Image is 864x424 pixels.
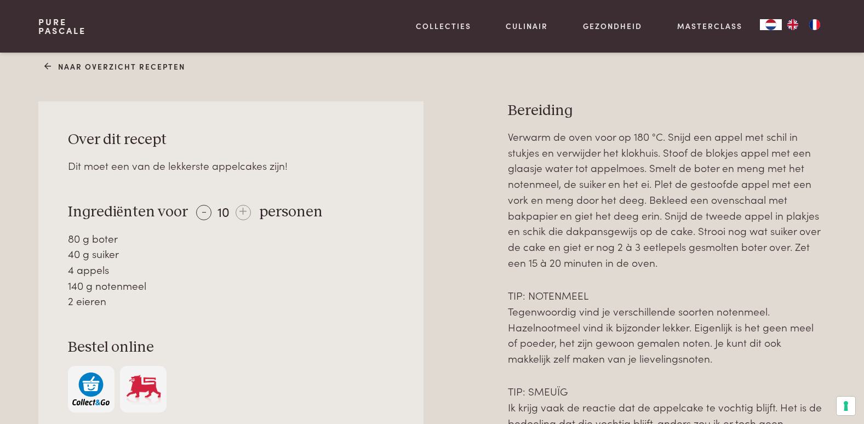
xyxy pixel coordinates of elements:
div: - [196,205,211,220]
a: Naar overzicht recepten [44,61,185,72]
h3: Over dit recept [68,130,394,150]
a: NL [760,19,782,30]
div: 2 eieren [68,293,394,309]
p: Verwarm de oven voor op 180 °C. Snijd een appel met schil in stukjes en verwijder het klokhuis. S... [508,129,826,270]
aside: Language selected: Nederlands [760,19,826,30]
a: EN [782,19,804,30]
img: c308188babc36a3a401bcb5cb7e020f4d5ab42f7cacd8327e500463a43eeb86c.svg [72,373,110,406]
div: 140 g notenmeel [68,278,394,294]
img: Delhaize [125,373,162,406]
a: Culinair [506,20,548,32]
span: 10 [218,202,230,220]
h3: Bestel online [68,338,394,357]
div: Language [760,19,782,30]
a: Masterclass [677,20,742,32]
a: FR [804,19,826,30]
span: personen [259,204,323,220]
h3: Bereiding [508,101,826,121]
div: 4 appels [68,262,394,278]
a: PurePascale [38,18,86,35]
p: TIP: NOTENMEEL Tegenwoordig vind je verschillende soorten notenmeel. Hazelnootmeel vind ik bijzon... [508,288,826,366]
div: 80 g boter [68,231,394,247]
button: Uw voorkeuren voor toestemming voor trackingtechnologieën [837,397,855,415]
span: Ingrediënten voor [68,204,188,220]
div: 40 g suiker [68,246,394,262]
a: Gezondheid [583,20,642,32]
ul: Language list [782,19,826,30]
div: Dit moet een van de lekkerste appelcakes zijn! [68,158,394,174]
a: Collecties [416,20,471,32]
